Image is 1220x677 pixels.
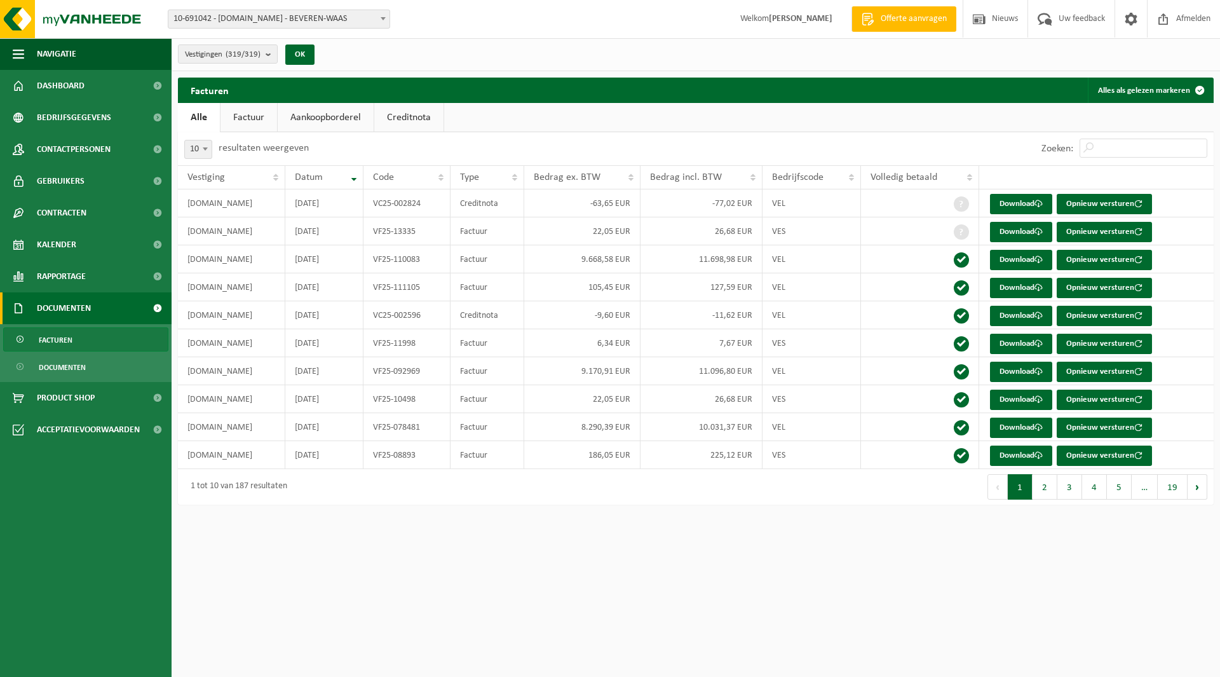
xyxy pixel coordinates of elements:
[871,172,937,182] span: Volledig betaald
[1033,474,1057,500] button: 2
[1057,418,1152,438] button: Opnieuw versturen
[990,390,1052,410] a: Download
[534,172,600,182] span: Bedrag ex. BTW
[285,413,363,441] td: [DATE]
[762,301,861,329] td: VEL
[1107,474,1132,500] button: 5
[451,357,525,385] td: Factuur
[285,189,363,217] td: [DATE]
[178,301,285,329] td: [DOMAIN_NAME]
[373,172,394,182] span: Code
[220,103,277,132] a: Factuur
[363,441,451,469] td: VF25-08893
[451,217,525,245] td: Factuur
[363,245,451,273] td: VF25-110083
[762,273,861,301] td: VEL
[37,197,86,229] span: Contracten
[524,385,640,413] td: 22,05 EUR
[640,217,762,245] td: 26,68 EUR
[37,38,76,70] span: Navigatie
[640,357,762,385] td: 11.096,80 EUR
[178,273,285,301] td: [DOMAIN_NAME]
[285,329,363,357] td: [DATE]
[168,10,390,29] span: 10-691042 - LAMMERTYN.NET - BEVEREN-WAAS
[1132,474,1158,500] span: …
[178,245,285,273] td: [DOMAIN_NAME]
[37,414,140,446] span: Acceptatievoorwaarden
[37,229,76,261] span: Kalender
[1158,474,1188,500] button: 19
[640,189,762,217] td: -77,02 EUR
[762,385,861,413] td: VES
[1057,334,1152,354] button: Opnieuw versturen
[524,329,640,357] td: 6,34 EUR
[178,441,285,469] td: [DOMAIN_NAME]
[640,385,762,413] td: 26,68 EUR
[524,189,640,217] td: -63,65 EUR
[363,301,451,329] td: VC25-002596
[1057,362,1152,382] button: Opnieuw versturen
[451,273,525,301] td: Factuur
[363,357,451,385] td: VF25-092969
[640,245,762,273] td: 11.698,98 EUR
[772,172,823,182] span: Bedrijfscode
[37,102,111,133] span: Bedrijfsgegevens
[178,329,285,357] td: [DOMAIN_NAME]
[460,172,479,182] span: Type
[178,385,285,413] td: [DOMAIN_NAME]
[990,446,1052,466] a: Download
[285,217,363,245] td: [DATE]
[178,357,285,385] td: [DOMAIN_NAME]
[1057,194,1152,214] button: Opnieuw versturen
[524,217,640,245] td: 22,05 EUR
[285,273,363,301] td: [DATE]
[1057,390,1152,410] button: Opnieuw versturen
[285,301,363,329] td: [DATE]
[37,165,85,197] span: Gebruikers
[363,413,451,441] td: VF25-078481
[185,45,261,64] span: Vestigingen
[640,441,762,469] td: 225,12 EUR
[178,189,285,217] td: [DOMAIN_NAME]
[451,245,525,273] td: Factuur
[37,261,86,292] span: Rapportage
[524,441,640,469] td: 186,05 EUR
[1082,474,1107,500] button: 4
[451,301,525,329] td: Creditnota
[769,14,832,24] strong: [PERSON_NAME]
[990,222,1052,242] a: Download
[640,413,762,441] td: 10.031,37 EUR
[762,217,861,245] td: VES
[990,334,1052,354] a: Download
[987,474,1008,500] button: Previous
[762,357,861,385] td: VEL
[762,329,861,357] td: VES
[1041,144,1073,154] label: Zoeken:
[39,328,72,352] span: Facturen
[640,273,762,301] td: 127,59 EUR
[285,357,363,385] td: [DATE]
[1057,222,1152,242] button: Opnieuw versturen
[37,70,85,102] span: Dashboard
[3,355,168,379] a: Documenten
[451,441,525,469] td: Factuur
[363,273,451,301] td: VF25-111105
[178,413,285,441] td: [DOMAIN_NAME]
[285,385,363,413] td: [DATE]
[37,382,95,414] span: Product Shop
[226,50,261,58] count: (319/319)
[363,385,451,413] td: VF25-10498
[37,133,111,165] span: Contactpersonen
[640,329,762,357] td: 7,67 EUR
[168,10,390,28] span: 10-691042 - LAMMERTYN.NET - BEVEREN-WAAS
[363,189,451,217] td: VC25-002824
[295,172,323,182] span: Datum
[990,418,1052,438] a: Download
[524,273,640,301] td: 105,45 EUR
[185,140,212,158] span: 10
[1057,474,1082,500] button: 3
[990,194,1052,214] a: Download
[762,413,861,441] td: VEL
[851,6,956,32] a: Offerte aanvragen
[762,189,861,217] td: VEL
